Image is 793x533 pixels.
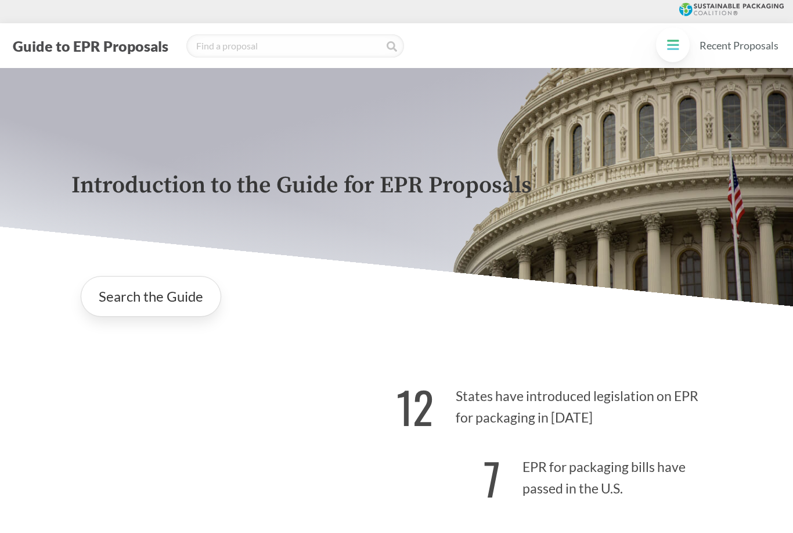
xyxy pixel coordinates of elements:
a: Search the Guide [81,276,221,317]
button: Guide to EPR Proposals [9,37,172,55]
p: States have introduced legislation on EPR for packaging in [DATE] [396,368,722,439]
strong: 7 [484,446,500,510]
p: EPR for packaging bills have passed in the U.S. [396,439,722,510]
strong: 12 [396,374,434,439]
a: Recent Proposals [694,33,784,59]
input: Find a proposal [186,34,404,58]
p: Introduction to the Guide for EPR Proposals [71,173,722,199]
